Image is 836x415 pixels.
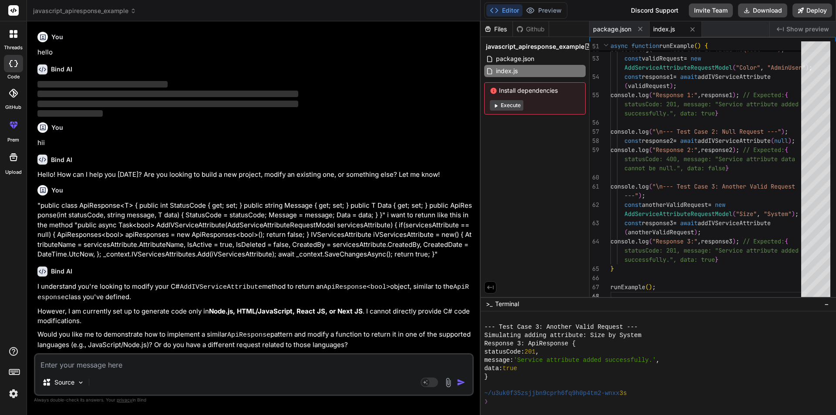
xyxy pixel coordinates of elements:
[680,137,698,145] span: await
[590,200,599,209] div: 62
[227,331,270,339] code: ApiResponse
[513,25,549,34] div: Github
[698,73,771,81] span: addIVServiceAttribute
[51,267,72,276] h6: Bind AI
[495,54,535,64] span: package.json
[37,330,472,350] p: Would you like me to demonstrate how to implement a similar pattern and modify a function to retu...
[628,82,670,90] span: validRequest
[37,81,168,88] span: ‌
[590,264,599,273] div: 65
[715,256,718,263] span: }
[795,210,799,218] span: ;
[590,42,599,51] span: 51
[736,64,760,71] span: "Color"
[209,307,363,315] strong: Node.js, HTML/JavaScript, React JS, or Next JS
[484,364,502,373] span: data:
[732,64,736,71] span: (
[781,128,785,135] span: )
[33,7,136,15] span: javascript_apiresponse_example
[7,73,20,81] label: code
[659,42,694,50] span: runExample
[694,42,698,50] span: (
[590,182,599,191] div: 61
[628,228,694,236] span: anotherValidRequest
[760,64,764,71] span: ,
[37,282,472,303] p: I understand you're looking to modify your C# method to return an object, similar to the class yo...
[624,54,642,62] span: const
[525,348,536,356] span: 201
[484,356,513,364] span: message:
[638,91,649,99] span: log
[649,237,652,245] span: (
[698,137,771,145] span: addIVServiceAttribute
[738,3,787,17] button: Download
[590,54,599,63] div: 53
[698,91,701,99] span: ,
[624,109,715,117] span: successfully.", data: true
[37,170,472,180] p: Hello! How can I help you [DATE]? Are you looking to build a new project, modify an existing one,...
[635,237,638,245] span: .
[743,91,785,99] span: // Expected:
[180,283,262,291] code: AddIVServiceAttribute
[610,146,635,154] span: console
[698,237,701,245] span: ,
[513,356,656,364] span: 'Service attribute added successfully.'
[757,210,760,218] span: ,
[736,237,739,245] span: ;
[610,237,635,245] span: console
[652,146,698,154] span: "Response 2:"
[6,386,21,401] img: settings
[708,201,711,209] span: =
[484,340,576,348] span: Response 3: ApiResponse {
[590,145,599,155] div: 59
[490,100,523,111] button: Execute
[649,182,652,190] span: (
[638,237,649,245] span: log
[642,201,708,209] span: anotherValidRequest
[652,182,795,190] span: "\n--- Test Case 3: Another Valid Request
[642,73,673,81] span: response1
[624,192,638,199] span: ---"
[77,379,84,386] img: Pick Models
[522,4,565,17] button: Preview
[620,389,627,398] span: 3s
[51,123,63,132] h6: You
[732,210,736,218] span: (
[484,398,489,406] span: ❯
[624,256,715,263] span: successfully.", data: true
[635,128,638,135] span: .
[792,137,795,145] span: ;
[610,265,614,273] span: }
[590,283,599,292] div: 67
[51,186,63,195] h6: You
[652,128,781,135] span: "\n--- Test Case 2: Null Request ---"
[764,210,792,218] span: "System"
[484,323,638,331] span: --- Test Case 3: Another Valid Request ---
[680,73,698,81] span: await
[786,25,829,34] span: Show preview
[771,137,774,145] span: (
[701,91,732,99] span: response1
[51,155,72,164] h6: Bind AI
[37,138,472,148] p: hii
[645,283,649,291] span: (
[652,91,698,99] span: "Response 1:"
[684,54,687,62] span: =
[590,237,599,246] div: 64
[590,219,599,228] div: 63
[785,237,788,245] span: {
[624,82,628,90] span: (
[673,82,677,90] span: ;
[638,192,642,199] span: )
[590,72,599,81] div: 54
[457,378,465,387] img: icon
[638,146,649,154] span: log
[624,219,642,227] span: const
[652,237,698,245] span: "Response 3:"
[624,155,795,163] span: statusCode: 400, message: "Service attribute data
[736,91,739,99] span: ;
[656,356,660,364] span: ,
[715,201,725,209] span: new
[642,137,673,145] span: response2
[37,91,298,97] span: ‌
